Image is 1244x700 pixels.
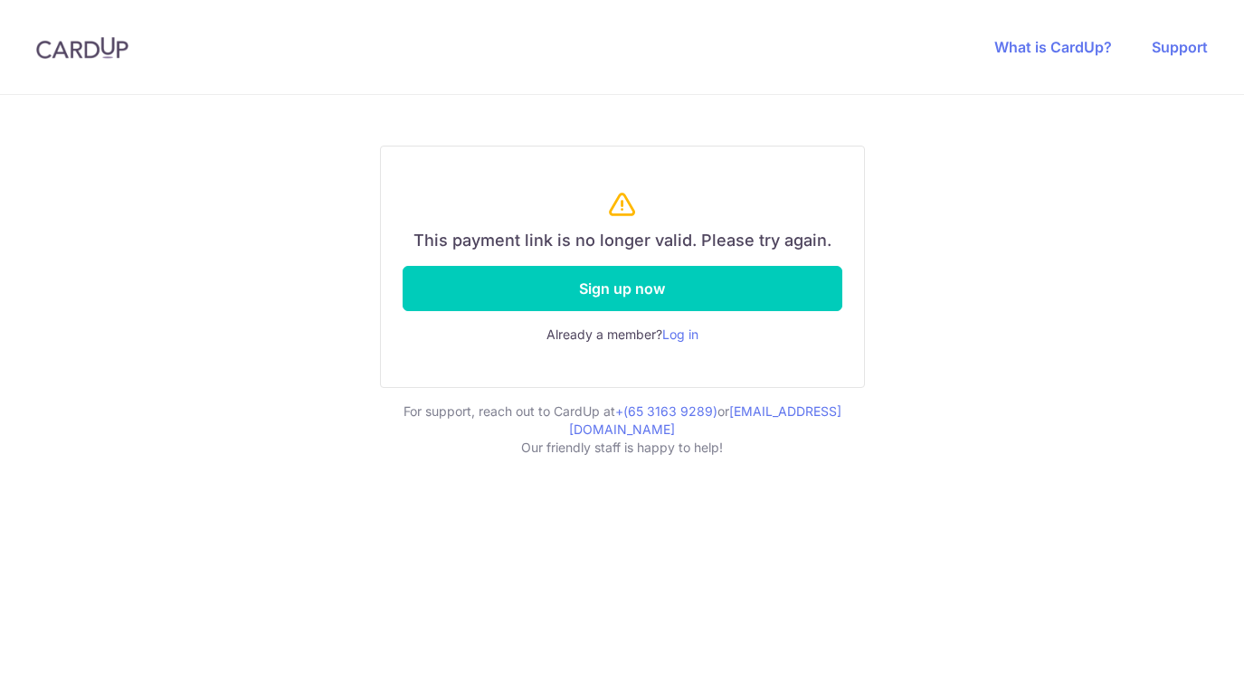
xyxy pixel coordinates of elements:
[380,402,865,439] p: For support, reach out to CardUp at or
[569,403,841,437] a: [EMAIL_ADDRESS][DOMAIN_NAME]
[615,403,717,419] a: +(65 3163 9289)
[403,326,842,344] div: Already a member?
[403,266,842,311] a: Sign up now
[36,37,128,59] img: CardUp Logo
[662,326,698,342] a: Log in
[1152,38,1208,56] a: Support
[994,38,1112,56] a: What is CardUp?
[380,439,865,457] p: Our friendly staff is happy to help!
[403,231,842,251] h6: This payment link is no longer valid. Please try again.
